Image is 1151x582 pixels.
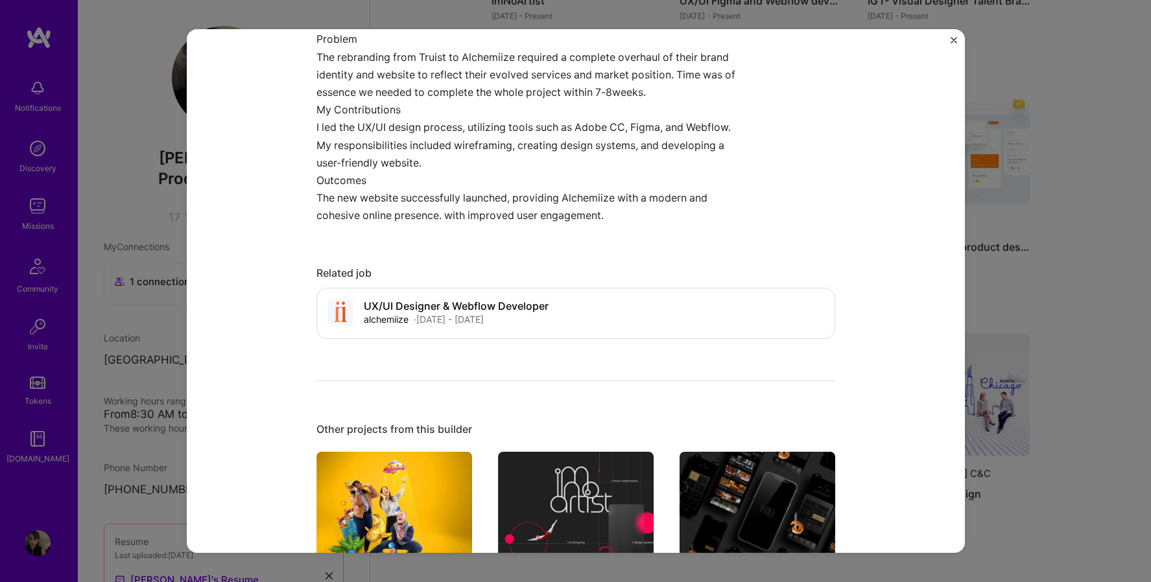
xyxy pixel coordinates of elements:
div: alchemiize [364,312,409,326]
button: Close [951,37,957,51]
div: · [DATE] - [DATE] [414,312,484,326]
h4: UX/UI Designer & Webflow Developer [364,300,549,312]
p: Outcomes The new website successfully launched, providing Alchemiize with a modern and cohesive o... [316,172,738,225]
img: IGT- Visual Designer Talent Brand [316,452,472,568]
img: NobleTable UX/UI - Adobe XD [680,452,835,568]
div: Other projects from this builder [316,423,835,436]
img: Company logo [327,299,353,325]
img: ImNoArtist [498,452,654,568]
p: Problem The rebranding from Truist to Alchemiize required a complete overhaul of their brand iden... [316,30,738,101]
div: Related job [316,266,835,280]
p: My Contributions I led the UX/UI design process, utilizing tools such as Adobe CC, Figma, and Web... [316,101,738,172]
